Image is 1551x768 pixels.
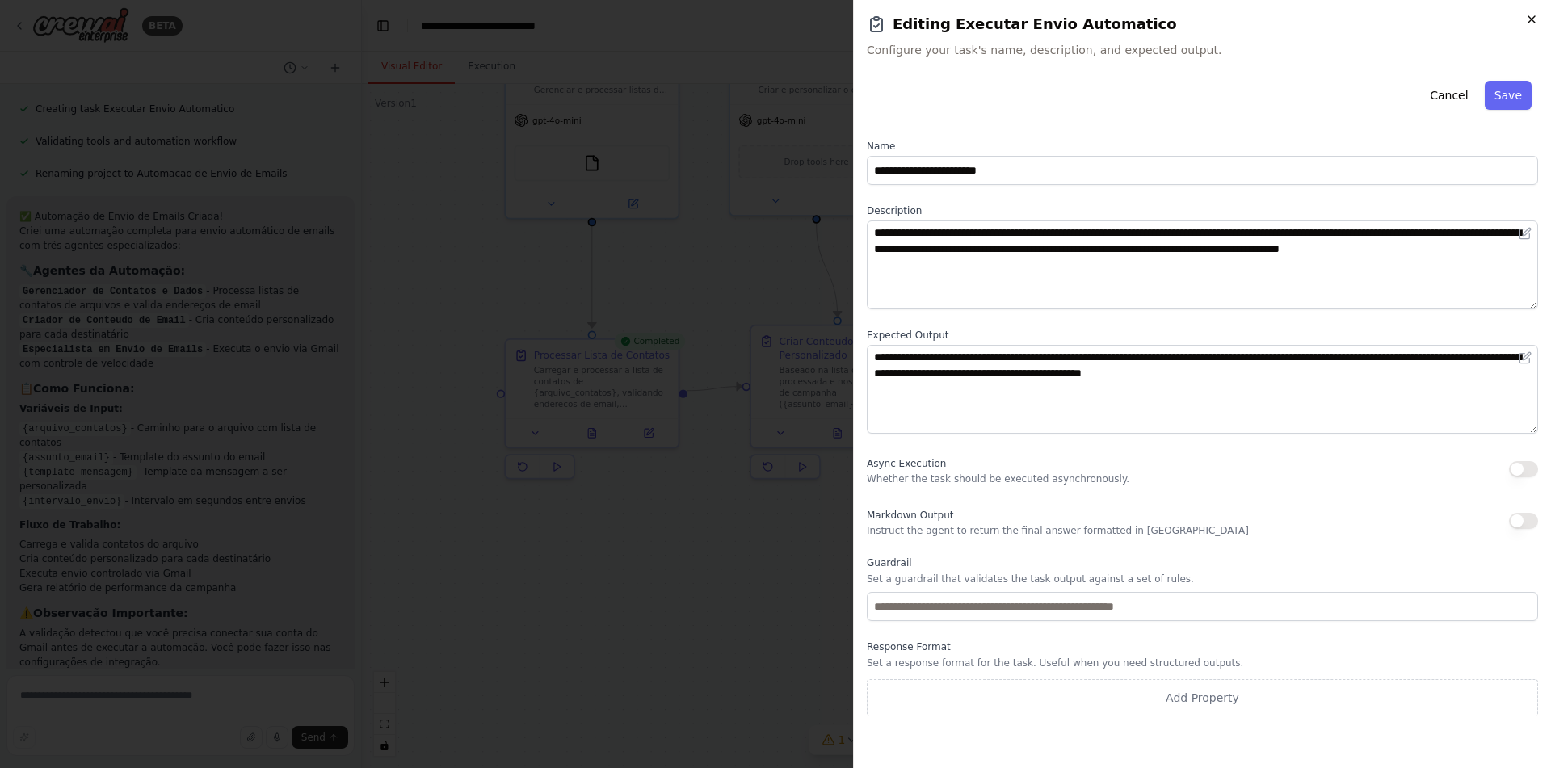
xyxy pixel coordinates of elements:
p: Instruct the agent to return the final answer formatted in [GEOGRAPHIC_DATA] [867,524,1249,537]
button: Add Property [867,679,1538,716]
button: Save [1485,81,1532,110]
label: Name [867,140,1538,153]
p: Set a guardrail that validates the task output against a set of rules. [867,573,1538,585]
label: Guardrail [867,556,1538,569]
span: Async Execution [867,458,946,469]
span: Configure your task's name, description, and expected output. [867,42,1538,58]
label: Response Format [867,640,1538,653]
label: Description [867,204,1538,217]
button: Open in editor [1515,224,1535,243]
span: Markdown Output [867,510,953,521]
button: Open in editor [1515,348,1535,367]
p: Whether the task should be executed asynchronously. [867,472,1129,485]
label: Expected Output [867,329,1538,342]
button: Cancel [1420,81,1477,110]
p: Set a response format for the task. Useful when you need structured outputs. [867,657,1538,669]
h2: Editing Executar Envio Automatico [867,13,1538,36]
